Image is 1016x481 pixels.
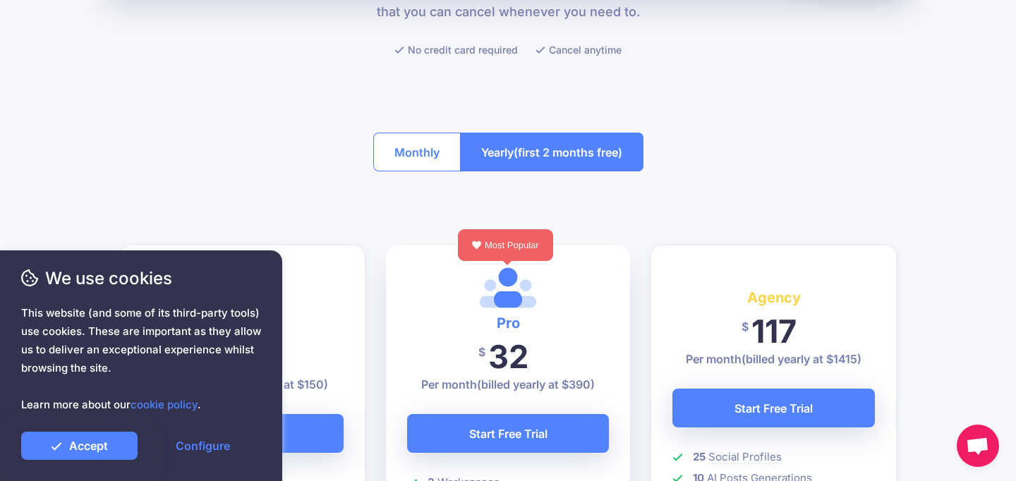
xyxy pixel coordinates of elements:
div: Most Popular [458,229,553,261]
p: Per month [407,376,610,393]
li: No credit card required [394,41,518,59]
button: Yearly(first 2 months free) [460,133,643,171]
button: Monthly [373,133,461,171]
a: cookie policy [131,398,198,411]
a: Accept [21,432,138,460]
li: Cancel anytime [536,41,622,59]
span: (billed yearly at $390) [477,377,595,391]
span: Social Profiles [708,450,782,464]
span: We use cookies [21,266,261,291]
span: $ [742,311,749,343]
a: Start Free Trial [407,414,610,453]
span: 32 [488,337,528,376]
span: 117 [751,312,797,351]
span: This website (and some of its third-party tools) use cookies. These are important as they allow u... [21,304,261,414]
span: (first 2 months free) [514,141,622,164]
a: Configure [145,432,261,460]
h4: Agency [672,286,875,309]
span: (billed yearly at $1415) [742,352,861,366]
span: $ [478,336,485,368]
b: 25 [693,450,706,463]
a: Aprire la chat [957,425,999,467]
a: Start Free Trial [672,389,875,427]
p: Per month [672,351,875,367]
h4: Pro [407,312,610,334]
